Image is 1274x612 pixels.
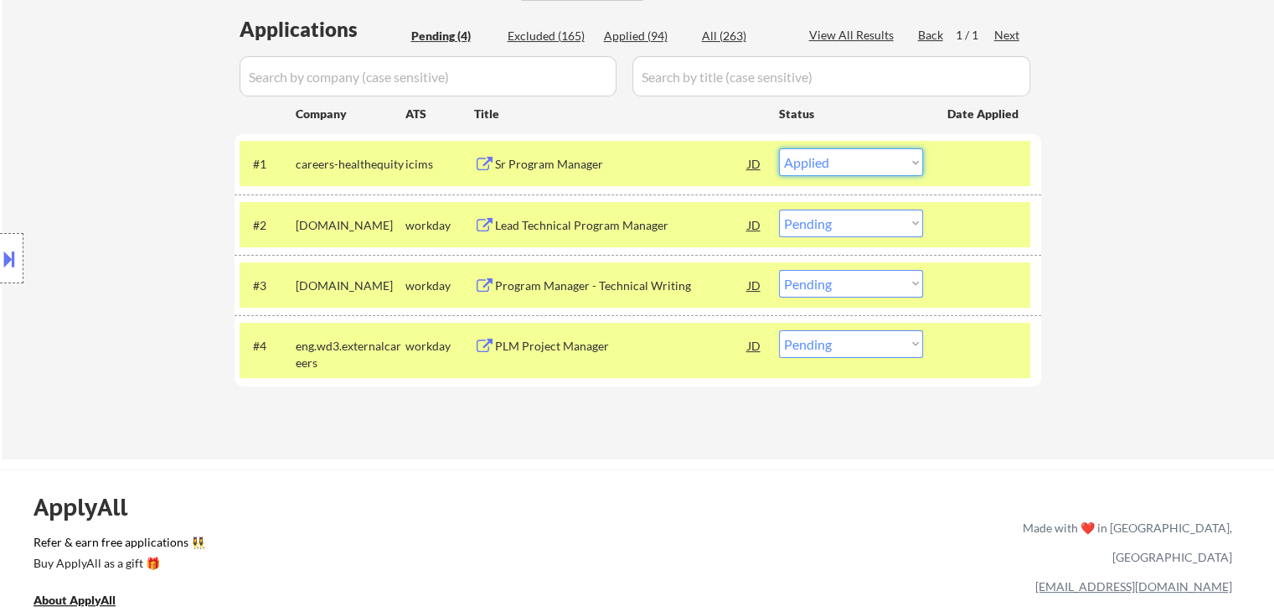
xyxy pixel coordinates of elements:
div: Back [918,27,945,44]
div: Program Manager - Technical Writing [495,277,748,294]
div: JD [746,148,763,179]
div: JD [746,270,763,300]
a: Buy ApplyAll as a gift 🎁 [34,554,201,575]
div: eng.wd3.externalcareers [296,338,405,371]
div: Title [474,106,763,122]
div: ApplyAll [34,493,147,521]
a: About ApplyAll [34,591,139,612]
div: JD [746,330,763,360]
div: workday [405,338,474,355]
div: Sr Program Manager [495,156,748,173]
u: About ApplyAll [34,593,116,607]
div: workday [405,217,474,234]
input: Search by title (case sensitive) [632,56,1030,96]
div: Made with ❤️ in [GEOGRAPHIC_DATA], [GEOGRAPHIC_DATA] [1016,513,1232,572]
div: Buy ApplyAll as a gift 🎁 [34,558,201,569]
div: JD [746,210,763,240]
div: icims [405,156,474,173]
div: 1 / 1 [956,27,994,44]
div: PLM Project Manager [495,338,748,355]
div: Excluded (165) [508,28,591,44]
div: Date Applied [947,106,1021,122]
div: Applied (94) [604,28,688,44]
div: Applications [240,19,405,39]
input: Search by company (case sensitive) [240,56,616,96]
div: [DOMAIN_NAME] [296,277,405,294]
a: Refer & earn free applications 👯‍♀️ [34,537,673,554]
div: careers-healthequity [296,156,405,173]
div: All (263) [702,28,786,44]
div: View All Results [809,27,899,44]
div: Status [779,98,923,128]
div: ATS [405,106,474,122]
div: [DOMAIN_NAME] [296,217,405,234]
div: Company [296,106,405,122]
div: Lead Technical Program Manager [495,217,748,234]
div: Next [994,27,1021,44]
div: workday [405,277,474,294]
a: [EMAIL_ADDRESS][DOMAIN_NAME] [1035,579,1232,594]
div: Pending (4) [411,28,495,44]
